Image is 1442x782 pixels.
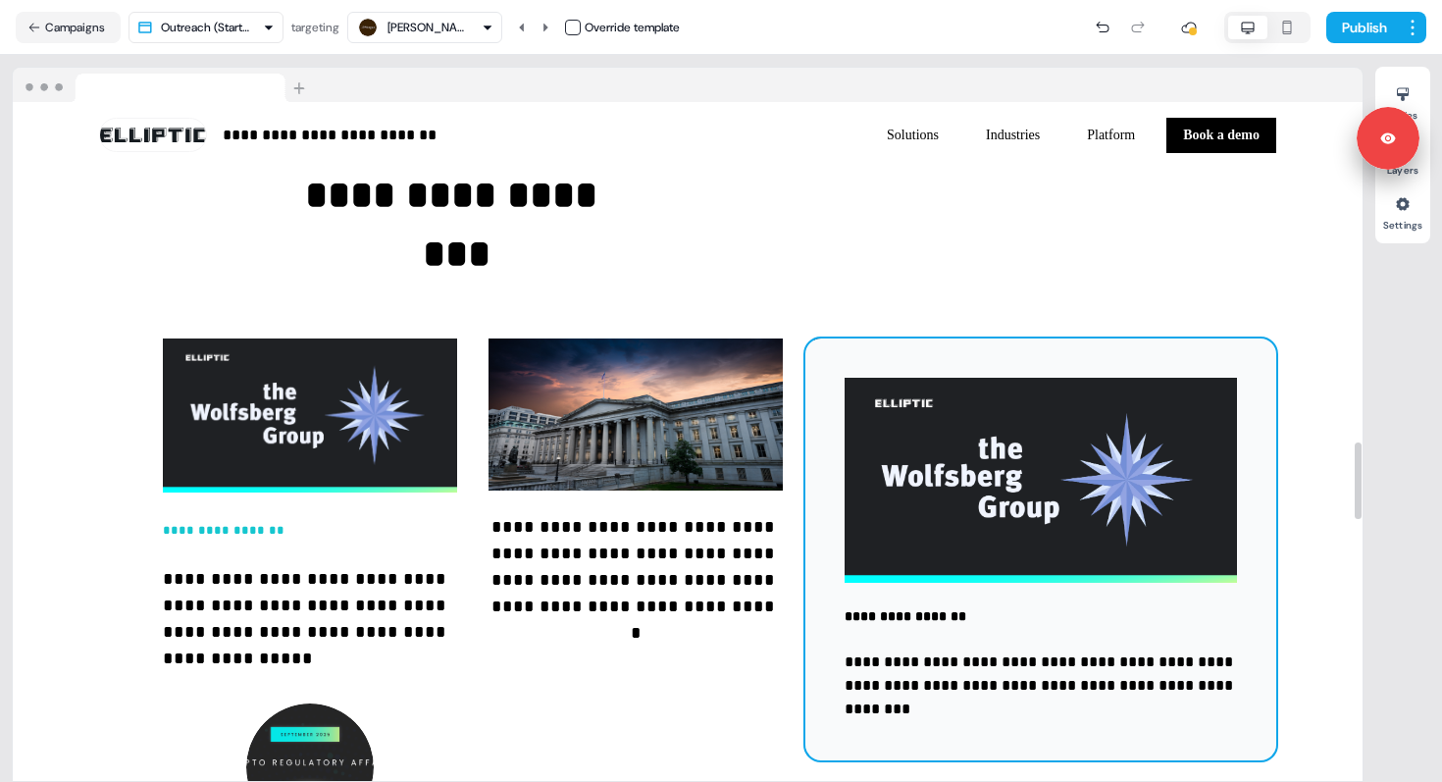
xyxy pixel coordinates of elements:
[845,378,1237,583] img: Image
[970,118,1056,153] button: Industries
[489,339,783,491] img: Image
[1166,118,1276,153] button: Book a demo
[695,118,1276,153] div: SolutionsIndustriesPlatformBook a demo
[13,68,314,103] img: Browser topbar
[1375,188,1430,232] button: Settings
[387,18,466,37] div: [PERSON_NAME] & Co.
[1071,118,1151,153] button: Platform
[871,118,954,153] button: Solutions
[163,339,457,493] img: Image
[161,18,255,37] div: Outreach (Starter)
[1375,78,1430,122] button: Styles
[347,12,502,43] button: [PERSON_NAME] & Co.
[16,12,121,43] button: Campaigns
[585,18,680,37] div: Override template
[291,18,339,37] div: targeting
[1326,12,1399,43] button: Publish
